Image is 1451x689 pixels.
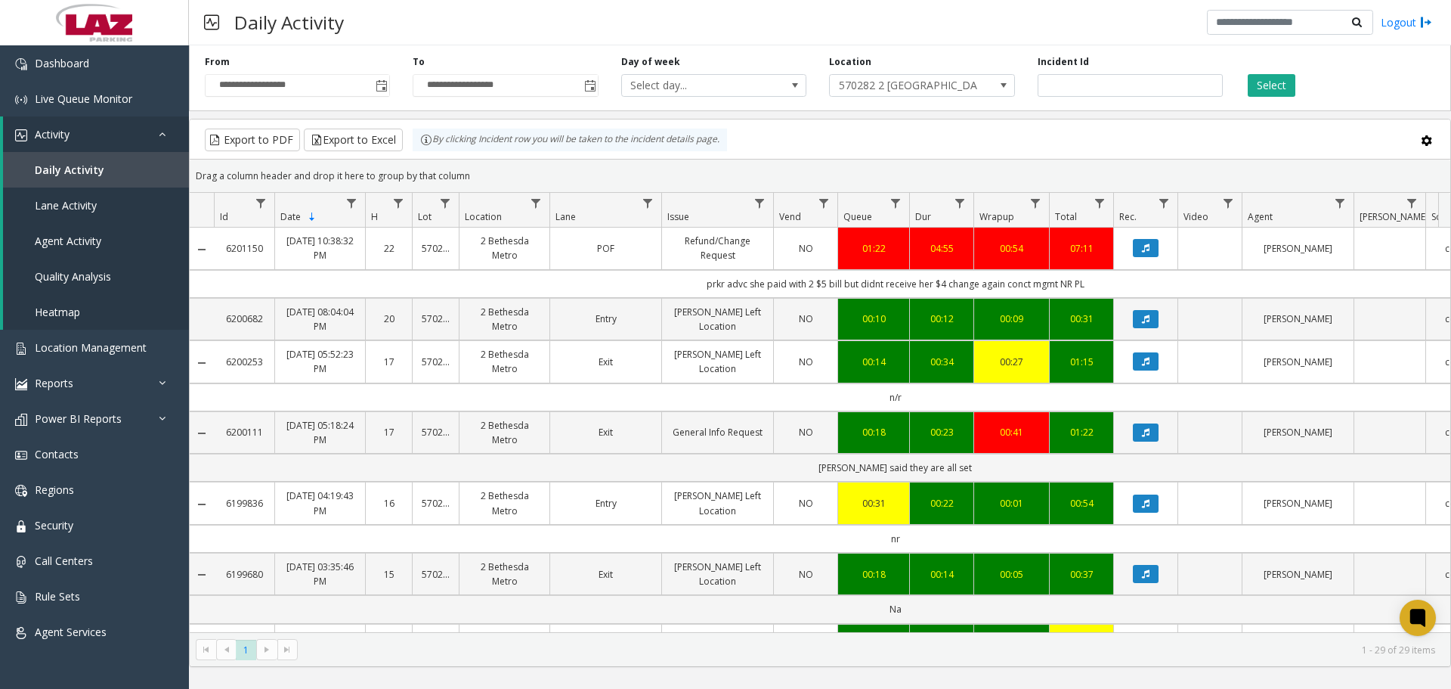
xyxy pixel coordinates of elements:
[983,312,1040,326] a: 00:09
[469,560,540,588] a: 2 Bethesda Metro
[915,210,931,223] span: Dur
[671,305,764,334] a: [PERSON_NAME] Left Location
[3,188,189,223] a: Lane Activity
[422,496,450,511] a: 570282
[843,210,872,223] span: Queue
[783,241,828,256] a: NO
[35,625,107,639] span: Agent Services
[919,241,964,256] div: 04:55
[284,631,356,660] a: [DATE] 09:54:22 PM
[671,234,764,262] a: Refund/Change Request
[526,193,546,213] a: Location Filter Menu
[847,312,900,326] a: 00:10
[3,223,189,259] a: Agent Activity
[1059,355,1104,369] div: 01:15
[422,425,450,439] a: 570282
[306,211,318,223] span: Sortable
[1090,193,1110,213] a: Total Filter Menu
[251,193,271,213] a: Id Filter Menu
[204,4,219,41] img: pageIcon
[375,241,403,256] a: 22
[35,92,132,106] span: Live Queue Monitor
[919,496,964,511] a: 00:22
[280,210,301,223] span: Date
[1251,496,1344,511] a: [PERSON_NAME]
[638,193,658,213] a: Lane Filter Menu
[559,312,652,326] a: Entry
[15,414,27,426] img: 'icon'
[783,312,828,326] a: NO
[371,210,378,223] span: H
[979,210,1014,223] span: Wrapup
[847,425,900,439] div: 00:18
[1251,567,1344,582] a: [PERSON_NAME]
[413,129,727,151] div: By clicking Incident row you will be taken to the incident details page.
[847,355,900,369] div: 00:14
[847,567,900,582] div: 00:18
[1218,193,1239,213] a: Video Filter Menu
[35,376,73,390] span: Reports
[15,520,27,532] img: 'icon'
[847,496,900,511] a: 00:31
[799,497,813,510] span: NO
[1381,14,1432,30] a: Logout
[236,640,256,660] span: Page 1
[223,355,265,369] a: 6200253
[375,425,403,439] a: 17
[1248,210,1273,223] span: Agent
[15,627,27,639] img: 'icon'
[223,241,265,256] a: 6201150
[983,241,1040,256] div: 00:54
[465,210,502,223] span: Location
[1183,210,1208,223] span: Video
[919,425,964,439] a: 00:23
[783,355,828,369] a: NO
[783,425,828,439] a: NO
[35,305,80,319] span: Heatmap
[950,193,970,213] a: Dur Filter Menu
[559,355,652,369] a: Exit
[190,244,214,256] a: Collapse Details
[667,210,689,223] span: Issue
[1154,193,1174,213] a: Rec. Filter Menu
[375,496,403,511] a: 16
[799,355,813,368] span: NO
[15,485,27,497] img: 'icon'
[671,347,764,376] a: [PERSON_NAME] Left Location
[35,518,73,532] span: Security
[469,631,540,660] a: 2 Bethesda Metro
[15,449,27,461] img: 'icon'
[35,269,111,284] span: Quality Analysis
[422,241,450,256] a: 570282
[3,152,189,188] a: Daily Activity
[814,193,834,213] a: Vend Filter Menu
[342,193,362,213] a: Date Filter Menu
[35,589,80,604] span: Rule Sets
[919,567,964,582] div: 00:14
[284,347,356,376] a: [DATE] 05:52:23 PM
[223,567,265,582] a: 6199680
[469,305,540,334] a: 2 Bethesda Metro
[420,134,432,146] img: infoIcon.svg
[227,4,351,41] h3: Daily Activity
[799,426,813,439] span: NO
[220,210,228,223] span: Id
[15,591,27,604] img: 'icon'
[284,234,356,262] a: [DATE] 10:38:32 PM
[205,55,230,69] label: From
[555,210,576,223] span: Lane
[919,312,964,326] div: 00:12
[671,425,764,439] a: General Info Request
[284,560,356,588] a: [DATE] 03:35:46 PM
[284,418,356,447] a: [DATE] 05:18:24 PM
[783,496,828,511] a: NO
[469,234,540,262] a: 2 Bethesda Metro
[35,163,104,177] span: Daily Activity
[469,347,540,376] a: 2 Bethesda Metro
[375,567,403,582] a: 15
[1059,312,1104,326] div: 00:31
